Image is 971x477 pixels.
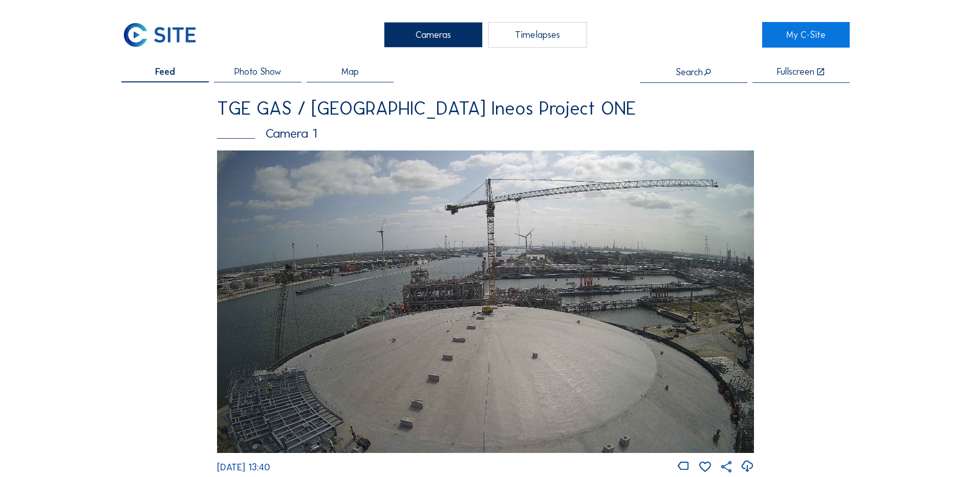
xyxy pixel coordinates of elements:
span: Feed [155,67,175,76]
img: C-SITE Logo [121,22,198,48]
span: [DATE] 13:40 [217,462,270,473]
a: C-SITE Logo [121,22,209,48]
div: Fullscreen [777,67,814,77]
img: Image [217,150,754,452]
span: Map [341,67,359,76]
a: My C-Site [762,22,850,48]
div: Cameras [384,22,483,48]
div: TGE GAS / [GEOGRAPHIC_DATA] Ineos Project ONE [217,99,754,118]
span: Photo Show [234,67,281,76]
div: Camera 1 [217,127,754,140]
div: Timelapses [488,22,587,48]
